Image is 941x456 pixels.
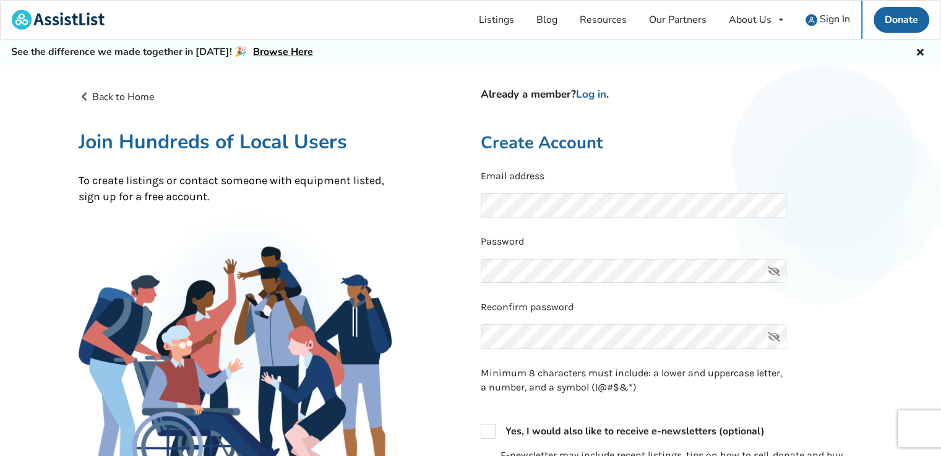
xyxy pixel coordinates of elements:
h1: Join Hundreds of Local Users [79,129,392,154]
h4: Already a member? . [481,88,863,101]
a: Browse Here [253,45,313,59]
p: To create listings or contact someone with equipment listed, sign up for a free account. [79,173,392,205]
a: Blog [525,1,569,39]
div: About Us [729,15,771,25]
p: Reconfirm password [481,300,863,315]
strong: Yes, I would also like to receive e-newsletters (optional) [505,424,765,438]
img: user icon [806,14,817,26]
span: Sign In [820,12,850,26]
h5: See the difference we made together in [DATE]! 🎉 [11,46,313,59]
p: Password [481,235,863,249]
a: Listings [468,1,525,39]
p: Email address [481,169,863,184]
img: assistlist-logo [12,10,105,30]
a: Resources [569,1,638,39]
a: user icon Sign In [794,1,861,39]
a: Donate [874,7,929,33]
a: Back to Home [79,90,155,104]
a: Log in [576,87,606,101]
h2: Create Account [481,132,863,154]
p: Minimum 8 characters must include: a lower and uppercase letter, a number, and a symbol (!@#$&*) [481,366,786,395]
a: Our Partners [638,1,718,39]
